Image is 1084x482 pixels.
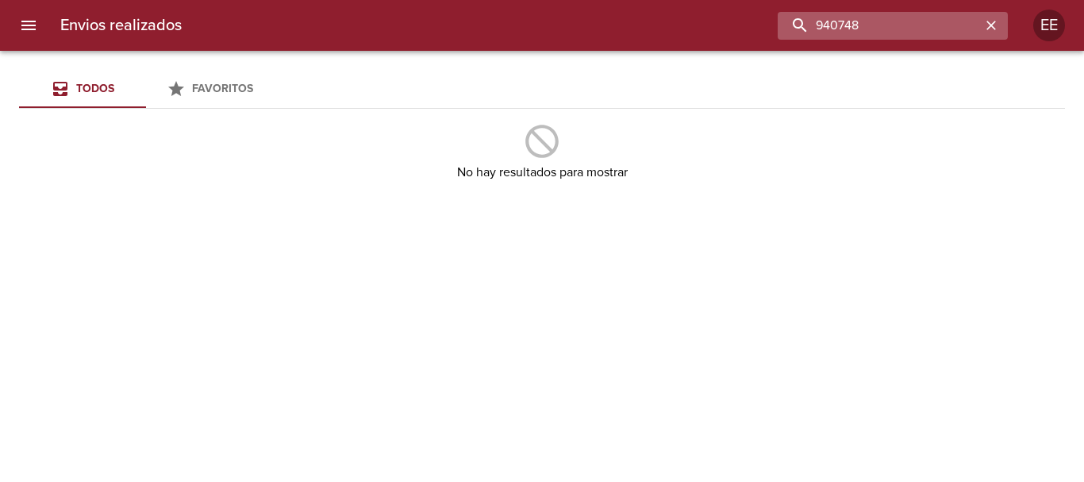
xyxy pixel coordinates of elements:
h6: No hay resultados para mostrar [457,161,628,183]
h6: Envios realizados [60,13,182,38]
span: Todos [76,82,114,95]
div: Tabs Envios [19,70,273,108]
input: buscar [778,12,981,40]
button: menu [10,6,48,44]
div: EE [1033,10,1065,41]
span: Favoritos [192,82,253,95]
